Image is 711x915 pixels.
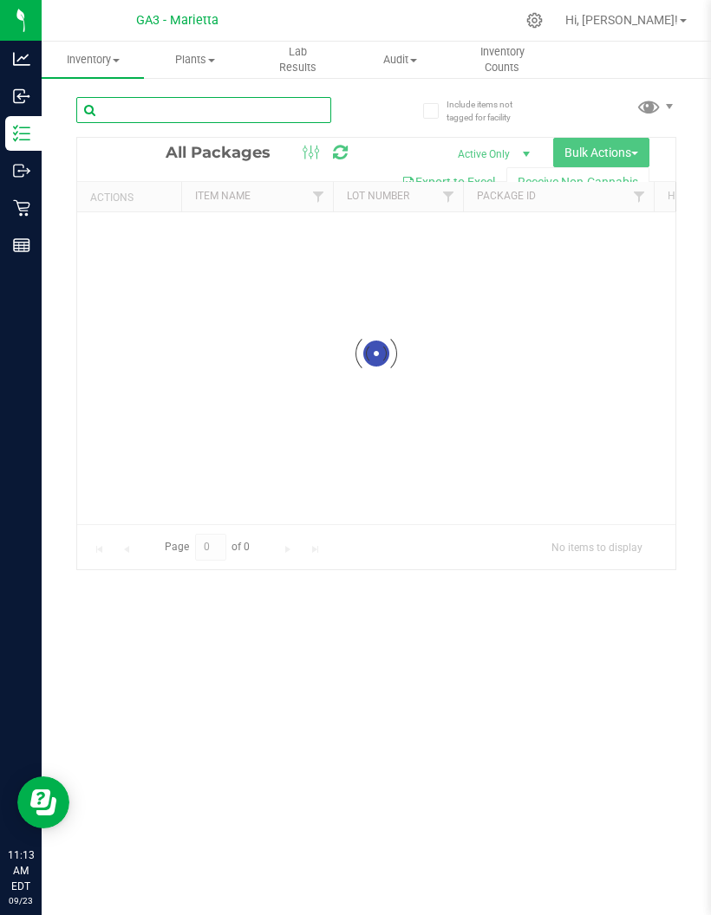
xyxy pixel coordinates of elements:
span: Inventory Counts [452,44,552,75]
p: 09/23 [8,894,34,907]
iframe: Resource center [17,776,69,828]
inline-svg: Reports [13,237,30,254]
span: Inventory [42,52,144,68]
inline-svg: Retail [13,199,30,217]
inline-svg: Inventory [13,125,30,142]
span: Include items not tagged for facility [447,98,533,124]
a: Lab Results [246,42,349,78]
p: 11:13 AM EDT [8,847,34,894]
a: Plants [144,42,246,78]
inline-svg: Analytics [13,50,30,68]
a: Audit [349,42,451,78]
div: Manage settings [524,12,545,29]
span: Hi, [PERSON_NAME]! [565,13,678,27]
input: Search Package ID, Item Name, SKU, Lot or Part Number... [76,97,331,123]
span: Lab Results [247,44,348,75]
span: Plants [145,52,245,68]
span: GA3 - Marietta [136,13,219,28]
span: Audit [349,52,450,68]
a: Inventory Counts [451,42,553,78]
inline-svg: Inbound [13,88,30,105]
inline-svg: Outbound [13,162,30,179]
a: Inventory [42,42,144,78]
